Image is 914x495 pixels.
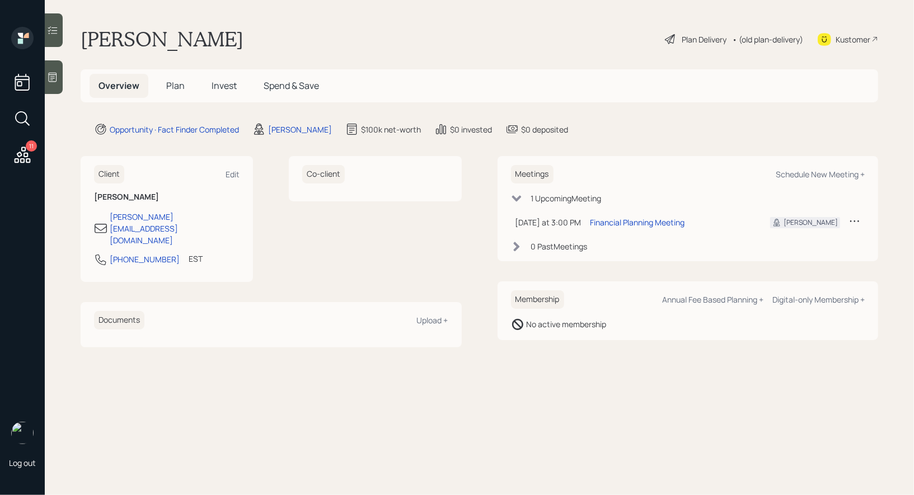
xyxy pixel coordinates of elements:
[361,124,421,135] div: $100k net-worth
[11,422,34,444] img: treva-nostdahl-headshot.png
[527,318,607,330] div: No active membership
[511,165,554,183] h6: Meetings
[302,165,345,183] h6: Co-client
[81,27,243,51] h1: [PERSON_NAME]
[417,315,448,326] div: Upload +
[94,311,144,329] h6: Documents
[212,79,237,92] span: Invest
[732,34,803,45] div: • (old plan-delivery)
[99,79,139,92] span: Overview
[772,294,865,305] div: Digital-only Membership +
[110,124,239,135] div: Opportunity · Fact Finder Completed
[94,165,124,183] h6: Client
[166,79,185,92] span: Plan
[268,124,332,135] div: [PERSON_NAME]
[94,192,240,202] h6: [PERSON_NAME]
[450,124,492,135] div: $0 invested
[515,216,582,228] div: [DATE] at 3:00 PM
[784,218,838,228] div: [PERSON_NAME]
[264,79,319,92] span: Spend & Save
[590,216,685,228] div: Financial Planning Meeting
[776,169,865,180] div: Schedule New Meeting +
[521,124,568,135] div: $0 deposited
[531,241,588,252] div: 0 Past Meeting s
[26,140,37,152] div: 11
[662,294,763,305] div: Annual Fee Based Planning +
[9,458,36,468] div: Log out
[226,169,240,180] div: Edit
[682,34,726,45] div: Plan Delivery
[189,253,203,265] div: EST
[836,34,870,45] div: Kustomer
[110,253,180,265] div: [PHONE_NUMBER]
[511,290,564,309] h6: Membership
[531,192,602,204] div: 1 Upcoming Meeting
[110,211,240,246] div: [PERSON_NAME][EMAIL_ADDRESS][DOMAIN_NAME]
